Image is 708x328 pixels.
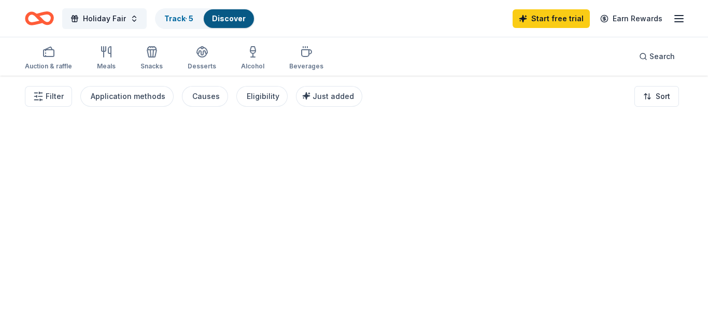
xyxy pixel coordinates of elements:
span: Holiday Fair [83,12,126,25]
button: Desserts [188,41,216,76]
button: Application methods [80,86,174,107]
div: Causes [192,90,220,103]
button: Track· 5Discover [155,8,255,29]
div: Beverages [289,62,323,70]
button: Auction & raffle [25,41,72,76]
a: Start free trial [513,9,590,28]
a: Discover [212,14,246,23]
span: Filter [46,90,64,103]
span: Search [649,50,675,63]
button: Eligibility [236,86,288,107]
button: Beverages [289,41,323,76]
button: Causes [182,86,228,107]
div: Alcohol [241,62,264,70]
button: Search [631,46,683,67]
button: Meals [97,41,116,76]
div: Application methods [91,90,165,103]
a: Home [25,6,54,31]
button: Just added [296,86,362,107]
div: Meals [97,62,116,70]
span: Just added [313,92,354,101]
button: Holiday Fair [62,8,147,29]
a: Earn Rewards [594,9,669,28]
a: Track· 5 [164,14,193,23]
button: Snacks [140,41,163,76]
div: Eligibility [247,90,279,103]
span: Sort [656,90,670,103]
button: Filter [25,86,72,107]
div: Snacks [140,62,163,70]
button: Sort [634,86,679,107]
div: Auction & raffle [25,62,72,70]
div: Desserts [188,62,216,70]
button: Alcohol [241,41,264,76]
